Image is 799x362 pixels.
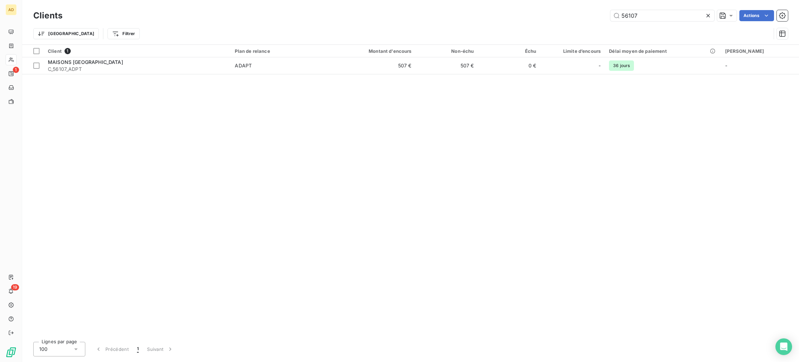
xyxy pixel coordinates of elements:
span: 1 [13,67,19,73]
div: Plan de relance [235,48,328,54]
div: Échu [482,48,536,54]
div: Délai moyen de paiement [609,48,717,54]
button: Actions [739,10,774,21]
span: C_56107_ADPT [48,66,226,73]
input: Rechercher [610,10,714,21]
span: 1 [65,48,71,54]
div: Montant d'encours [336,48,412,54]
button: Filtrer [108,28,139,39]
div: [PERSON_NAME] [725,48,795,54]
span: 36 jours [609,60,634,71]
div: ADAPT [235,62,252,69]
td: 507 € [332,57,416,74]
img: Logo LeanPay [6,347,17,358]
span: 19 [11,284,19,290]
button: 1 [133,342,143,356]
span: 1 [137,346,139,353]
button: Précédent [91,342,133,356]
div: Limite d’encours [544,48,601,54]
span: 100 [39,346,48,353]
span: MAISONS [GEOGRAPHIC_DATA] [48,59,123,65]
div: Open Intercom Messenger [775,338,792,355]
td: 0 € [478,57,540,74]
div: AD [6,4,17,15]
div: Non-échu [420,48,474,54]
button: Suivant [143,342,178,356]
h3: Clients [33,9,62,22]
button: [GEOGRAPHIC_DATA] [33,28,99,39]
span: - [599,62,601,69]
td: 507 € [416,57,478,74]
span: - [725,63,727,68]
span: Client [48,48,62,54]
